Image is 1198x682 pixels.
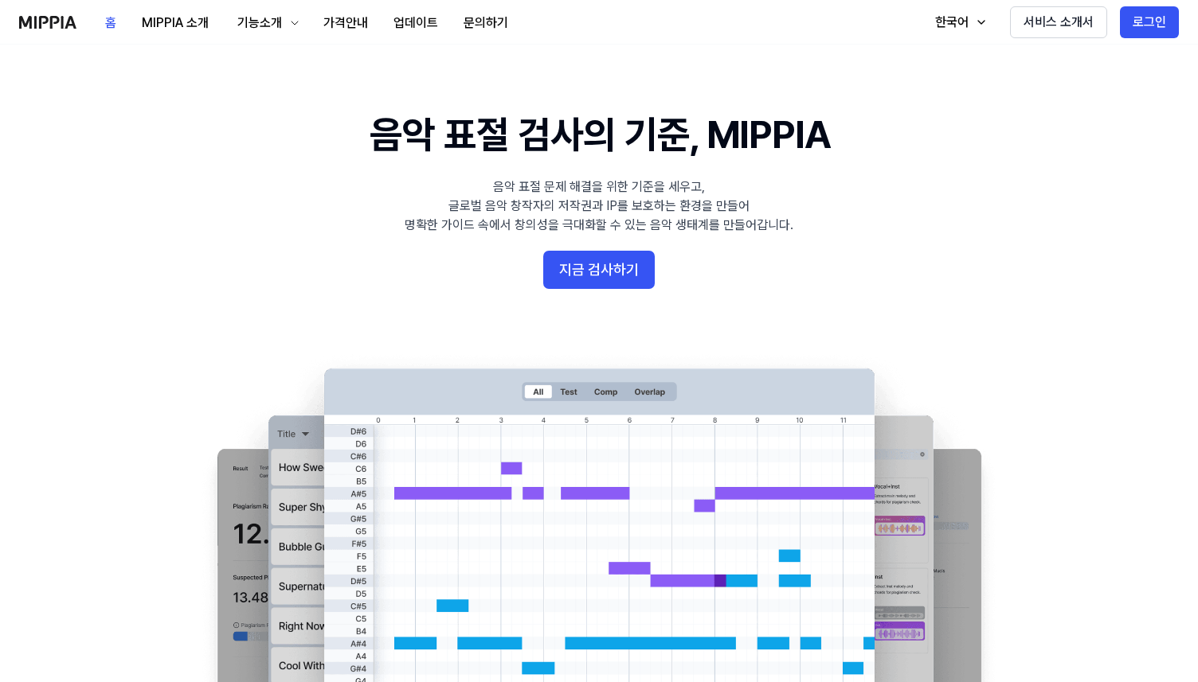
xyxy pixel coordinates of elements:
div: 한국어 [932,13,972,32]
button: 업데이트 [381,7,451,39]
a: 업데이트 [381,1,451,45]
button: 문의하기 [451,7,521,39]
button: 서비스 소개서 [1010,6,1107,38]
button: MIPPIA 소개 [129,7,221,39]
h1: 음악 표절 검사의 기준, MIPPIA [370,108,829,162]
button: 기능소개 [221,7,311,39]
img: logo [19,16,76,29]
button: 지금 검사하기 [543,251,655,289]
a: 홈 [92,1,129,45]
button: 홈 [92,7,129,39]
div: 음악 표절 문제 해결을 위한 기준을 세우고, 글로벌 음악 창작자의 저작권과 IP를 보호하는 환경을 만들어 명확한 가이드 속에서 창의성을 극대화할 수 있는 음악 생태계를 만들어... [405,177,793,235]
button: 한국어 [919,6,997,38]
button: 로그인 [1120,6,1179,38]
div: 기능소개 [234,14,285,33]
button: 가격안내 [311,7,381,39]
